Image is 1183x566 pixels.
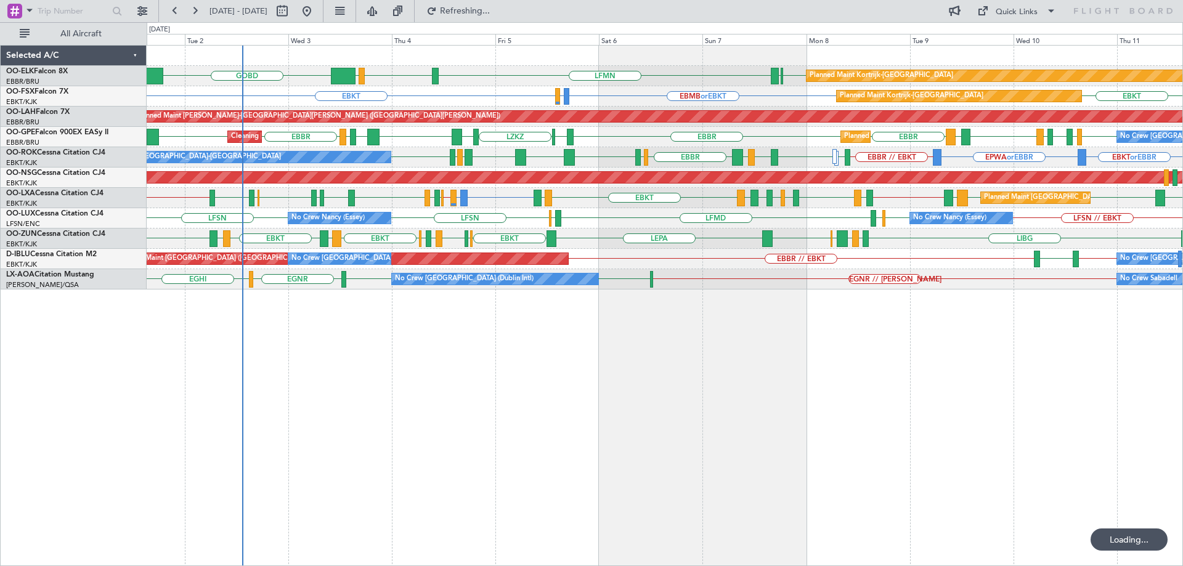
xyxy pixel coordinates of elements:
[38,2,108,20] input: Trip Number
[149,25,170,35] div: [DATE]
[6,169,105,177] a: OO-NSGCessna Citation CJ4
[6,251,30,258] span: D-IBLU
[1091,528,1168,551] div: Loading...
[6,149,105,156] a: OO-ROKCessna Citation CJ4
[14,24,134,44] button: All Aircraft
[6,97,37,107] a: EBKT/KJK
[807,34,910,45] div: Mon 8
[6,108,70,116] a: OO-LAHFalcon 7X
[6,190,35,197] span: OO-LXA
[6,138,39,147] a: EBBR/BRU
[6,129,35,136] span: OO-GPE
[6,199,37,208] a: EBKT/KJK
[6,280,79,289] a: [PERSON_NAME]/QSA
[6,219,40,228] a: LFSN/ENC
[6,68,68,75] a: OO-ELKFalcon 8X
[6,190,104,197] a: OO-LXACessna Citation CJ4
[395,270,534,288] div: No Crew [GEOGRAPHIC_DATA] (Dublin Intl)
[6,88,68,95] a: OO-FSXFalcon 7X
[6,179,37,188] a: EBKT/KJK
[231,127,437,146] div: Cleaning [GEOGRAPHIC_DATA] ([GEOGRAPHIC_DATA] National)
[913,209,986,227] div: No Crew Nancy (Essey)
[910,34,1014,45] div: Tue 9
[6,129,108,136] a: OO-GPEFalcon 900EX EASy II
[844,127,1067,146] div: Planned Maint [GEOGRAPHIC_DATA] ([GEOGRAPHIC_DATA] National)
[291,209,365,227] div: No Crew Nancy (Essey)
[6,118,39,127] a: EBBR/BRU
[6,158,37,168] a: EBKT/KJK
[599,34,702,45] div: Sat 6
[810,67,953,85] div: Planned Maint Kortrijk-[GEOGRAPHIC_DATA]
[209,6,267,17] span: [DATE] - [DATE]
[6,108,36,116] span: OO-LAH
[392,34,495,45] div: Thu 4
[6,271,35,278] span: LX-AOA
[6,68,34,75] span: OO-ELK
[288,34,392,45] div: Wed 3
[6,149,37,156] span: OO-ROK
[291,249,498,268] div: No Crew [GEOGRAPHIC_DATA] ([GEOGRAPHIC_DATA] National)
[840,87,983,105] div: Planned Maint Kortrijk-[GEOGRAPHIC_DATA]
[996,6,1038,18] div: Quick Links
[6,169,37,177] span: OO-NSG
[702,34,806,45] div: Sun 7
[185,34,288,45] div: Tue 2
[495,34,599,45] div: Fri 5
[1014,34,1117,45] div: Wed 10
[6,271,94,278] a: LX-AOACitation Mustang
[421,1,495,21] button: Refreshing...
[6,230,105,238] a: OO-ZUNCessna Citation CJ4
[128,249,341,268] div: AOG Maint [GEOGRAPHIC_DATA] ([GEOGRAPHIC_DATA] National)
[6,210,35,217] span: OO-LUX
[6,88,35,95] span: OO-FSX
[1120,270,1177,288] div: No Crew Sabadell
[6,260,37,269] a: EBKT/KJK
[6,77,39,86] a: EBBR/BRU
[32,30,130,38] span: All Aircraft
[6,251,97,258] a: D-IBLUCessna Citation M2
[84,148,281,166] div: A/C Unavailable [GEOGRAPHIC_DATA]-[GEOGRAPHIC_DATA]
[136,107,500,126] div: Planned Maint [PERSON_NAME]-[GEOGRAPHIC_DATA][PERSON_NAME] ([GEOGRAPHIC_DATA][PERSON_NAME])
[6,210,104,217] a: OO-LUXCessna Citation CJ4
[439,7,491,15] span: Refreshing...
[971,1,1062,21] button: Quick Links
[6,230,37,238] span: OO-ZUN
[6,240,37,249] a: EBKT/KJK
